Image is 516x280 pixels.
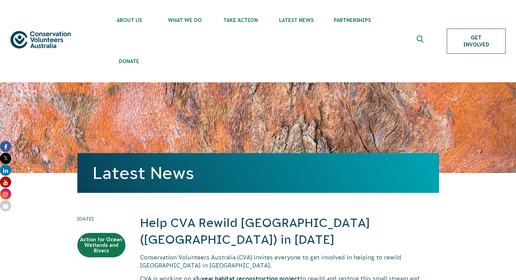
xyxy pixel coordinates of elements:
[417,36,425,47] span: Expand search box
[101,59,157,64] span: Donate
[77,233,125,257] a: Action for Ocean Wetlands and Rivers
[140,253,439,269] p: Conservation Volunteers Australia (CVA) invites everyone to get involved in helping to rewild [GE...
[140,215,439,248] h2: Help CVA Rewild [GEOGRAPHIC_DATA] ([GEOGRAPHIC_DATA]) in [DATE]
[101,17,157,23] span: About Us
[447,29,506,54] a: Get Involved
[269,17,324,23] span: Latest News
[324,17,380,23] span: Partnerships
[77,215,125,222] time: [DATE]
[10,31,71,48] img: logo.svg
[93,164,194,182] a: Latest News
[213,17,269,23] span: Take Action
[413,33,429,50] button: Expand search box Close search box
[157,17,213,23] span: What We Do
